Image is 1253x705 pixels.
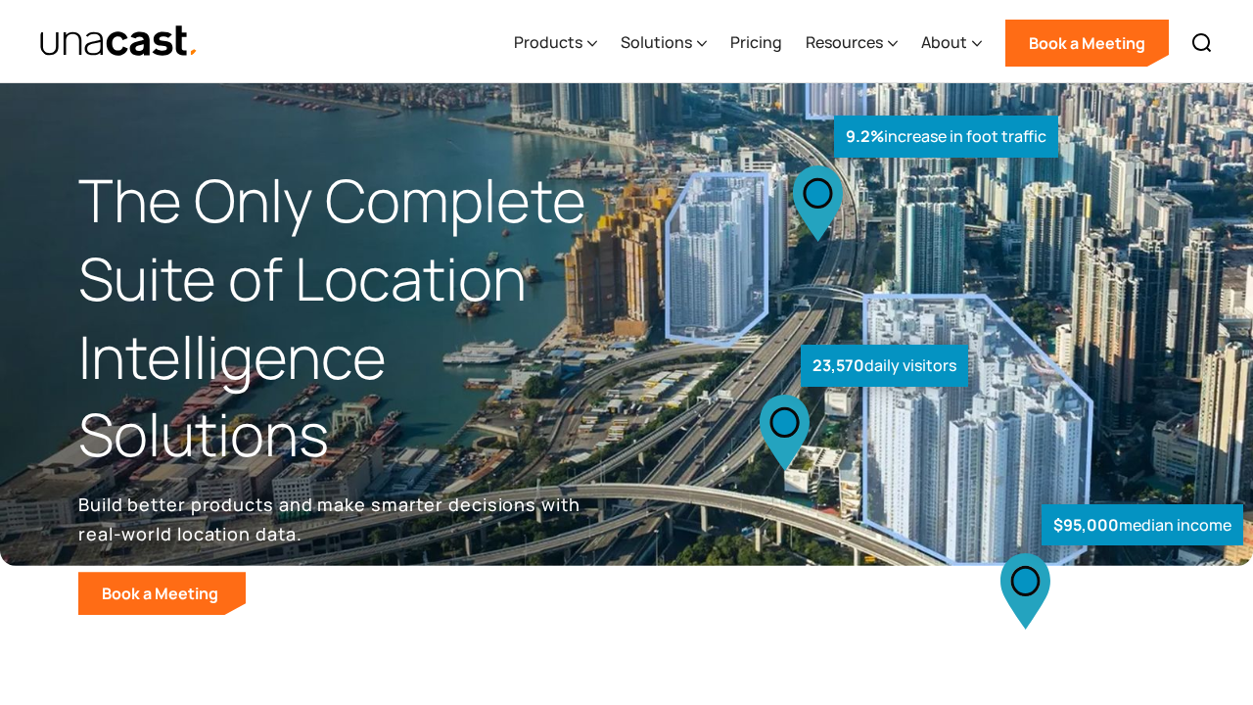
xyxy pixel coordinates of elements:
[39,24,199,59] img: Unacast text logo
[1005,20,1169,67] a: Book a Meeting
[1190,31,1214,55] img: Search icon
[730,3,782,83] a: Pricing
[514,30,582,54] div: Products
[921,30,967,54] div: About
[801,345,968,387] div: daily visitors
[806,3,898,83] div: Resources
[621,3,707,83] div: Solutions
[78,162,626,474] h1: The Only Complete Suite of Location Intelligence Solutions
[1042,504,1243,546] div: median income
[1053,514,1119,536] strong: $95,000
[78,490,587,548] p: Build better products and make smarter decisions with real-world location data.
[39,24,199,59] a: home
[78,572,246,615] a: Book a Meeting
[921,3,982,83] div: About
[812,354,864,376] strong: 23,570
[834,116,1058,158] div: increase in foot traffic
[514,3,597,83] div: Products
[621,30,692,54] div: Solutions
[806,30,883,54] div: Resources
[846,125,884,147] strong: 9.2%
